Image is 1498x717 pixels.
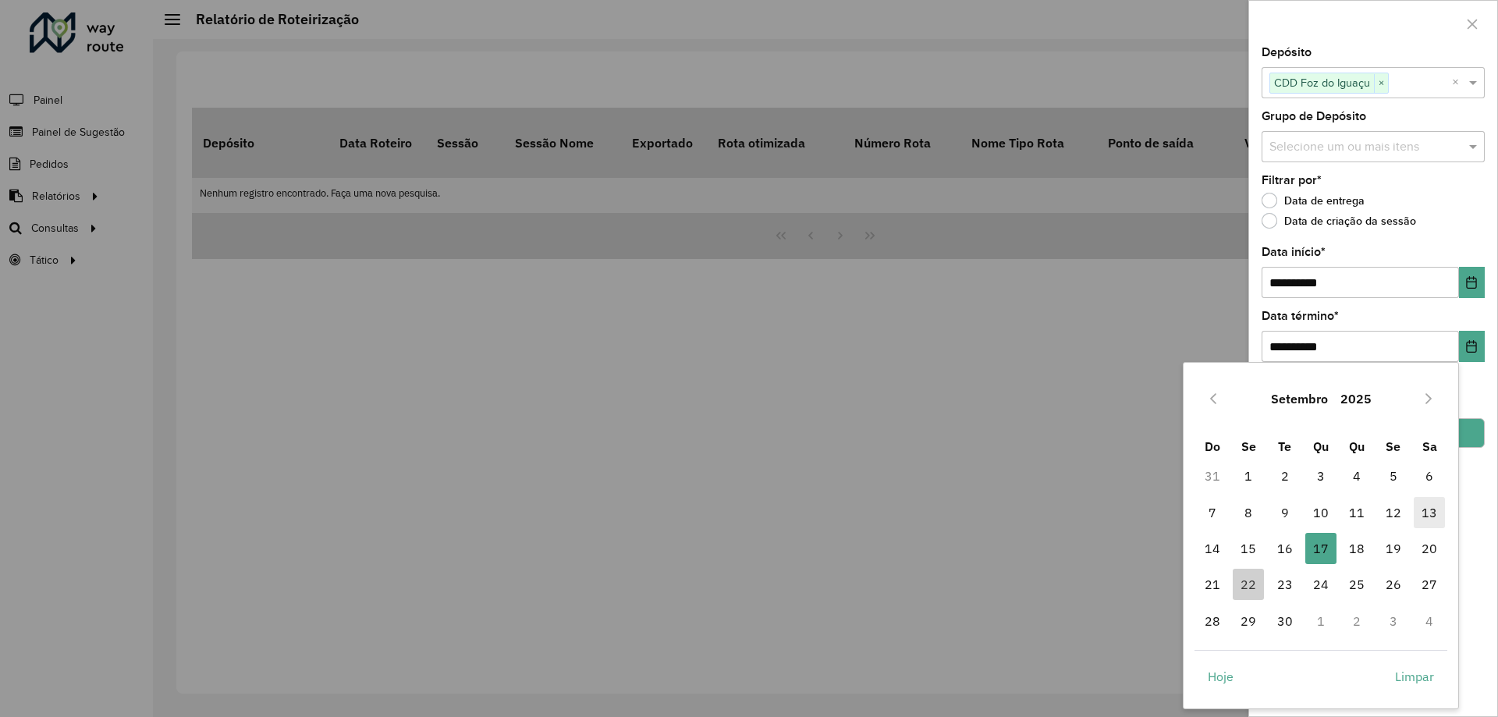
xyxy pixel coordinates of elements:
button: Choose Month [1265,380,1334,417]
td: 19 [1376,531,1411,566]
button: Choose Date [1459,267,1485,298]
td: 21 [1194,566,1230,602]
span: 18 [1341,533,1372,564]
td: 17 [1303,531,1339,566]
span: Do [1205,438,1220,454]
td: 22 [1230,566,1266,602]
span: 15 [1233,533,1264,564]
div: Choose Date [1183,362,1459,708]
span: 27 [1414,569,1445,600]
td: 6 [1411,458,1447,494]
span: Te [1278,438,1291,454]
span: Se [1386,438,1400,454]
span: 26 [1378,569,1409,600]
span: 30 [1269,605,1301,637]
button: Limpar [1382,661,1447,692]
span: 7 [1197,497,1228,528]
span: 23 [1269,569,1301,600]
td: 29 [1230,603,1266,639]
td: 31 [1194,458,1230,494]
td: 4 [1411,603,1447,639]
span: 12 [1378,497,1409,528]
td: 20 [1411,531,1447,566]
span: 29 [1233,605,1264,637]
td: 30 [1266,603,1302,639]
span: Qu [1349,438,1365,454]
span: 11 [1341,497,1372,528]
label: Filtrar por [1262,171,1322,190]
button: Hoje [1194,661,1247,692]
button: Previous Month [1201,386,1226,411]
span: CDD Foz do Iguaçu [1270,73,1374,92]
span: 24 [1305,569,1336,600]
label: Data de entrega [1262,193,1365,208]
td: 12 [1376,495,1411,531]
td: 8 [1230,495,1266,531]
span: 14 [1197,533,1228,564]
span: 3 [1305,460,1336,492]
span: 4 [1341,460,1372,492]
label: Depósito [1262,43,1312,62]
td: 14 [1194,531,1230,566]
td: 15 [1230,531,1266,566]
td: 2 [1266,458,1302,494]
span: 2 [1269,460,1301,492]
td: 23 [1266,566,1302,602]
span: 5 [1378,460,1409,492]
span: Sa [1422,438,1437,454]
span: × [1374,74,1388,93]
span: 13 [1414,497,1445,528]
label: Data de criação da sessão [1262,213,1416,229]
td: 9 [1266,495,1302,531]
span: Hoje [1208,667,1234,686]
td: 27 [1411,566,1447,602]
label: Data início [1262,243,1326,261]
td: 11 [1339,495,1375,531]
span: 8 [1233,497,1264,528]
td: 5 [1376,458,1411,494]
span: 16 [1269,533,1301,564]
td: 18 [1339,531,1375,566]
span: 1 [1233,460,1264,492]
span: Clear all [1452,73,1465,92]
td: 28 [1194,603,1230,639]
span: 6 [1414,460,1445,492]
td: 1 [1303,603,1339,639]
span: 19 [1378,533,1409,564]
td: 26 [1376,566,1411,602]
span: 21 [1197,569,1228,600]
span: 25 [1341,569,1372,600]
span: 17 [1305,533,1336,564]
span: 10 [1305,497,1336,528]
span: Qu [1313,438,1329,454]
td: 4 [1339,458,1375,494]
td: 13 [1411,495,1447,531]
span: 9 [1269,497,1301,528]
span: 28 [1197,605,1228,637]
td: 1 [1230,458,1266,494]
label: Grupo de Depósito [1262,107,1366,126]
td: 16 [1266,531,1302,566]
span: Limpar [1395,667,1434,686]
label: Data término [1262,307,1339,325]
td: 3 [1376,603,1411,639]
td: 7 [1194,495,1230,531]
span: 20 [1414,533,1445,564]
td: 25 [1339,566,1375,602]
span: Se [1241,438,1256,454]
td: 2 [1339,603,1375,639]
button: Choose Year [1334,380,1378,417]
button: Next Month [1416,386,1441,411]
span: 22 [1233,569,1264,600]
td: 3 [1303,458,1339,494]
td: 24 [1303,566,1339,602]
button: Choose Date [1459,331,1485,362]
td: 10 [1303,495,1339,531]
